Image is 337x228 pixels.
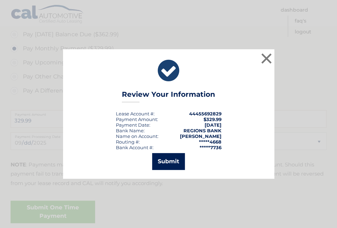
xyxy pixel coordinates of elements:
[152,153,185,170] button: Submit
[116,139,140,145] div: Routing #:
[204,116,221,122] span: $329.99
[205,122,221,128] span: [DATE]
[116,116,158,122] div: Payment Amount:
[180,133,221,139] strong: [PERSON_NAME]
[116,133,158,139] div: Name on Account:
[116,122,149,128] span: Payment Date
[260,51,274,65] button: ×
[189,111,221,116] strong: 44455692829
[116,122,150,128] div: :
[122,90,215,102] h3: Review Your Information
[116,128,145,133] div: Bank Name:
[116,145,154,150] div: Bank Account #:
[183,128,221,133] strong: REGIONS BANK
[116,111,155,116] div: Lease Account #:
